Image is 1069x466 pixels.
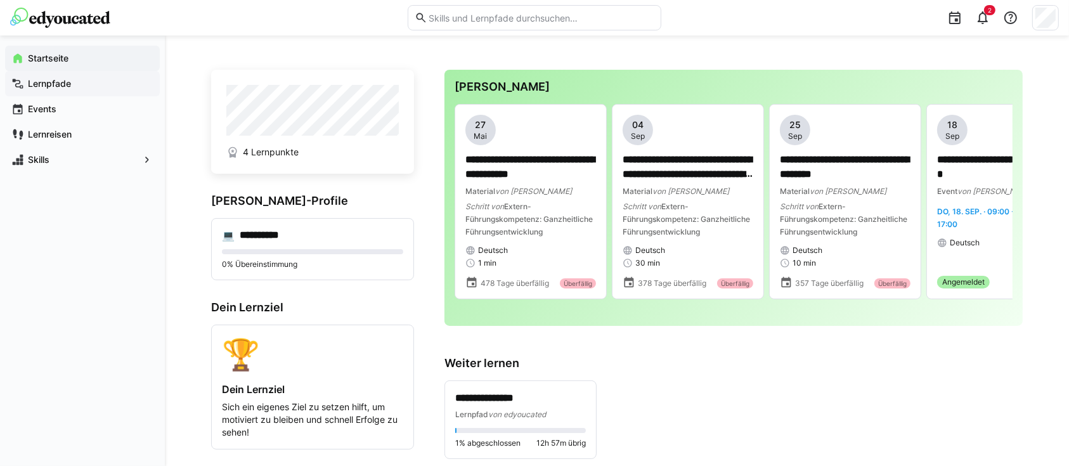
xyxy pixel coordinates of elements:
[474,131,488,141] span: Mai
[536,438,586,448] span: 12h 57m übrig
[780,202,819,211] span: Schritt von
[635,245,665,256] span: Deutsch
[988,6,992,14] span: 2
[427,12,654,23] input: Skills und Lernpfade durchsuchen…
[788,131,802,141] span: Sep
[623,202,661,211] span: Schritt von
[652,186,729,196] span: von [PERSON_NAME]
[465,202,593,236] span: Extern- Führungskompetenz: Ganzheitliche Führungsentwicklung
[488,410,546,419] span: von edyoucated
[481,278,549,288] span: 478 Tage überfällig
[937,186,957,196] span: Event
[623,202,750,236] span: Extern- Führungskompetenz: Ganzheitliche Führungsentwicklung
[632,119,644,131] span: 04
[455,80,1013,94] h3: [PERSON_NAME]
[560,278,596,288] div: Überfällig
[793,258,816,268] span: 10 min
[455,410,488,419] span: Lernpfad
[623,186,652,196] span: Material
[211,194,414,208] h3: [PERSON_NAME]-Profile
[947,119,957,131] span: 18
[478,258,496,268] span: 1 min
[222,401,403,439] p: Sich ein eigenes Ziel zu setzen hilft, um motiviert zu bleiben und schnell Erfolge zu sehen!
[945,131,959,141] span: Sep
[222,383,403,396] h4: Dein Lernziel
[638,278,706,288] span: 378 Tage überfällig
[635,258,660,268] span: 30 min
[478,245,508,256] span: Deutsch
[455,438,521,448] span: 1% abgeschlossen
[780,202,907,236] span: Extern- Führungskompetenz: Ganzheitliche Führungsentwicklung
[789,119,801,131] span: 25
[495,186,572,196] span: von [PERSON_NAME]
[795,278,864,288] span: 357 Tage überfällig
[810,186,886,196] span: von [PERSON_NAME]
[950,238,980,248] span: Deutsch
[957,186,1034,196] span: von [PERSON_NAME]
[222,335,403,373] div: 🏆
[793,245,822,256] span: Deutsch
[631,131,645,141] span: Sep
[222,259,403,269] p: 0% Übereinstimmung
[874,278,910,288] div: Überfällig
[780,186,810,196] span: Material
[243,146,299,159] span: 4 Lernpunkte
[942,277,985,287] span: Angemeldet
[444,356,1023,370] h3: Weiter lernen
[717,278,753,288] div: Überfällig
[465,202,504,211] span: Schritt von
[211,301,414,314] h3: Dein Lernziel
[465,186,495,196] span: Material
[476,119,486,131] span: 27
[937,207,1064,229] span: Do, 18. Sep. · 09:00 - Fr, 19. Sep. · 17:00
[222,229,235,242] div: 💻️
